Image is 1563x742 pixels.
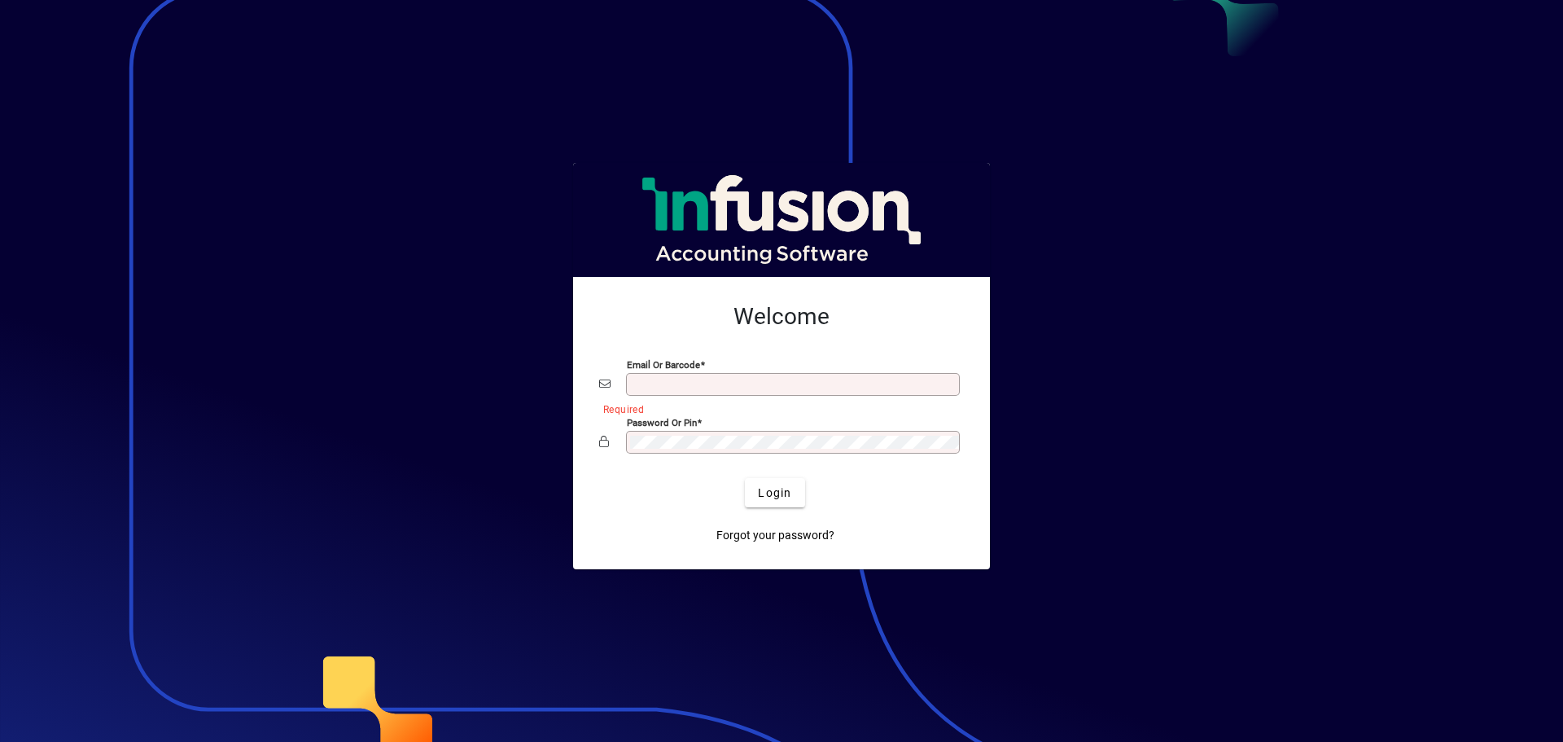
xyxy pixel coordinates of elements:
[716,527,834,544] span: Forgot your password?
[745,478,804,507] button: Login
[758,485,791,502] span: Login
[627,417,697,428] mat-label: Password or Pin
[710,520,841,550] a: Forgot your password?
[627,359,700,371] mat-label: Email or Barcode
[599,303,964,331] h2: Welcome
[603,400,951,417] mat-error: Required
